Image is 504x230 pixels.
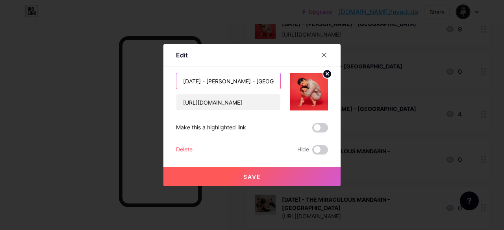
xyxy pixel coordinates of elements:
[176,50,188,60] div: Edit
[176,145,193,155] div: Delete
[163,167,341,186] button: Save
[176,73,280,89] input: Title
[176,123,246,132] div: Make this a highlighted link
[243,173,261,180] span: Save
[176,94,280,110] input: URL
[297,145,309,155] span: Hide
[290,73,328,110] img: link_thumbnail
